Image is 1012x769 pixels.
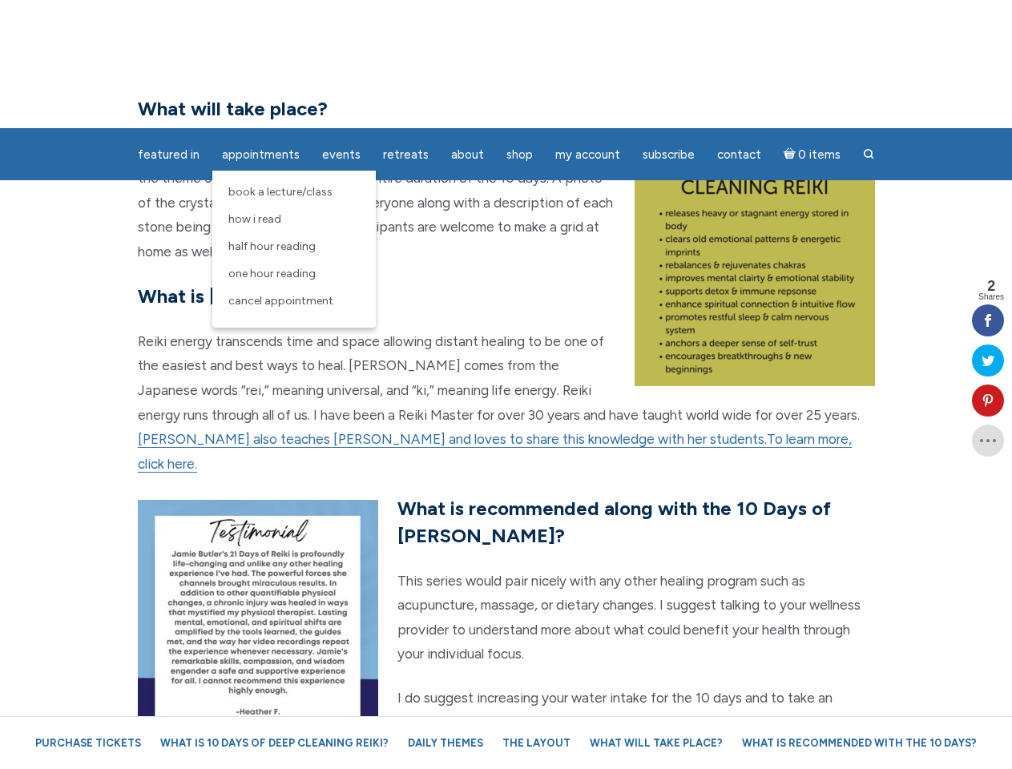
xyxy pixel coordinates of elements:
[152,729,397,757] a: What is 10 Days of Deep Cleaning Reiki?
[494,729,579,757] a: The Layout
[506,147,533,162] span: Shop
[24,24,115,88] img: Jamie Butler. The Everyday Medium
[228,212,281,226] span: How I Read
[734,729,985,757] a: What is recommended with the 10 Days?
[784,147,799,162] i: Cart
[546,139,630,171] a: My Account
[138,431,767,448] a: [PERSON_NAME] also teaches [PERSON_NAME] and loves to share this knowledge with her students.
[633,139,704,171] a: Subscribe
[978,293,1004,301] span: Shares
[643,147,695,162] span: Subscribe
[138,141,875,264] p: The participant’s name and energy will be placed in a crystal grid supporting the theme of Deep C...
[138,147,200,162] span: featured in
[228,185,333,199] span: Book a Lecture/Class
[138,569,875,666] p: This series would pair nicely with any other healing program such as acupuncture, massage, or die...
[228,240,316,253] span: Half Hour Reading
[138,97,328,120] strong: What will take place?
[582,729,731,757] a: What will take place?
[27,729,149,757] a: Purchase Tickets
[717,147,761,162] span: Contact
[138,329,875,477] p: Reiki energy transcends time and space allowing distant healing to be one of the easiest and best...
[397,497,831,547] strong: What is recommended along with the 10 Days of [PERSON_NAME]?
[978,279,1004,293] span: 2
[220,260,368,288] a: One Hour Reading
[228,294,333,308] span: Cancel Appointment
[220,233,368,260] a: Half Hour Reading
[222,147,300,162] span: Appointments
[400,729,491,757] a: Daily Themes
[441,139,494,171] a: About
[220,288,368,315] a: Cancel Appointment
[228,267,316,280] span: One Hour Reading
[451,147,484,162] span: About
[497,139,542,171] a: Shop
[798,149,841,161] span: 0 items
[373,139,438,171] a: Retreats
[774,138,851,171] a: Cart0 items
[312,139,370,171] a: Events
[138,284,377,308] strong: What is [PERSON_NAME]?
[220,206,368,233] a: How I Read
[220,179,368,206] a: Book a Lecture/Class
[322,147,361,162] span: Events
[383,147,429,162] span: Retreats
[555,147,620,162] span: My Account
[138,431,852,473] a: To learn more, click here.
[212,139,309,171] a: Appointments
[128,139,209,171] a: featured in
[708,139,771,171] a: Contact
